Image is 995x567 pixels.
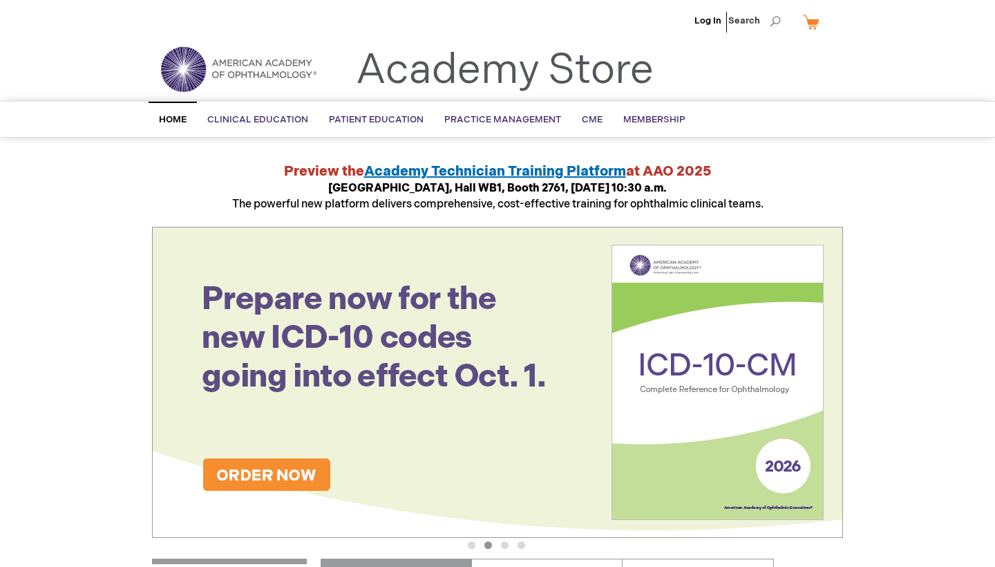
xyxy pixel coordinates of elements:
[518,541,525,549] button: 4 of 4
[728,7,781,35] span: Search
[356,46,654,95] a: Academy Store
[444,114,561,125] span: Practice Management
[159,114,187,125] span: Home
[284,163,712,180] strong: Preview the at AAO 2025
[694,15,721,26] a: Log In
[207,114,308,125] span: Clinical Education
[468,541,475,549] button: 1 of 4
[328,182,667,195] strong: [GEOGRAPHIC_DATA], Hall WB1, Booth 2761, [DATE] 10:30 a.m.
[364,163,626,180] a: Academy Technician Training Platform
[329,114,424,125] span: Patient Education
[501,541,509,549] button: 3 of 4
[582,114,603,125] span: CME
[484,541,492,549] button: 2 of 4
[623,114,685,125] span: Membership
[232,182,764,211] span: The powerful new platform delivers comprehensive, cost-effective training for ophthalmic clinical...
